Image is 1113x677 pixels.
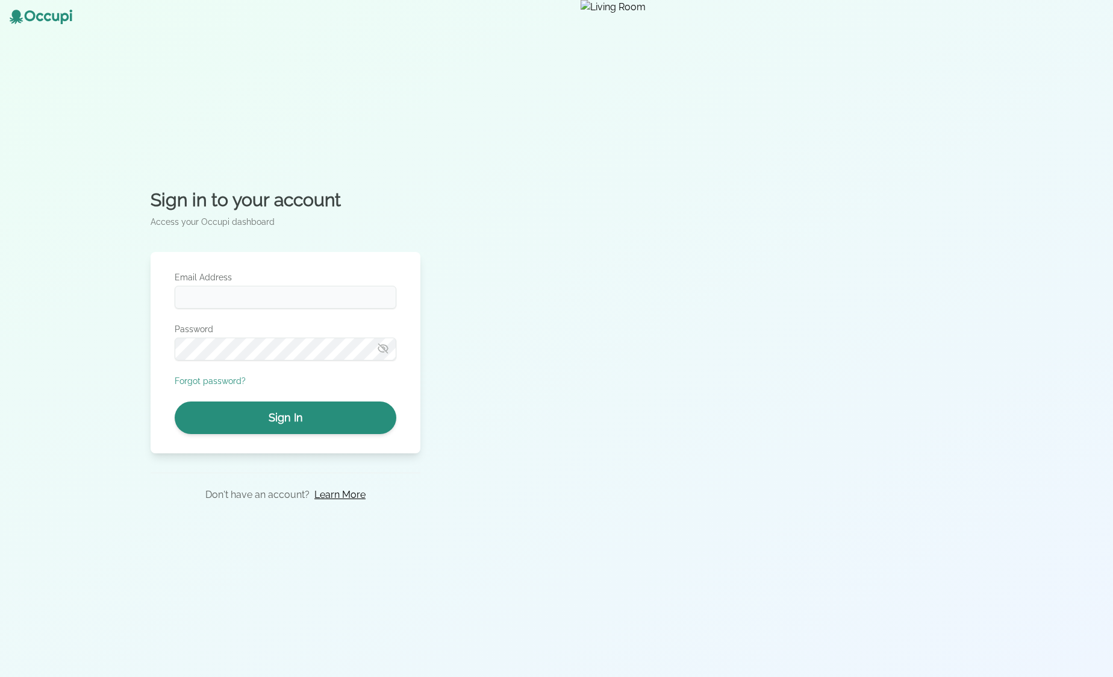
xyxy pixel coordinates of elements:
[175,271,396,283] label: Email Address
[175,323,396,335] label: Password
[151,216,420,228] p: Access your Occupi dashboard
[175,375,246,387] button: Forgot password?
[151,189,420,211] h2: Sign in to your account
[314,488,366,502] a: Learn More
[205,488,310,502] p: Don't have an account?
[175,401,396,434] button: Sign In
